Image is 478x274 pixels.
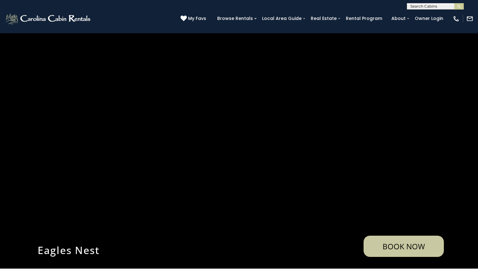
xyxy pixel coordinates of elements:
a: My Favs [181,15,208,22]
a: About [388,14,409,23]
a: Browse Rentals [214,14,256,23]
h1: Eagles Nest [33,243,260,257]
a: Owner Login [412,14,446,23]
img: White-1-2.png [5,12,92,25]
a: Rental Program [343,14,385,23]
a: Local Area Guide [259,14,305,23]
img: phone-regular-white.png [453,15,460,22]
span: My Favs [188,15,206,22]
a: Book Now [364,236,444,257]
a: Real Estate [308,14,340,23]
img: mail-regular-white.png [466,15,473,22]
